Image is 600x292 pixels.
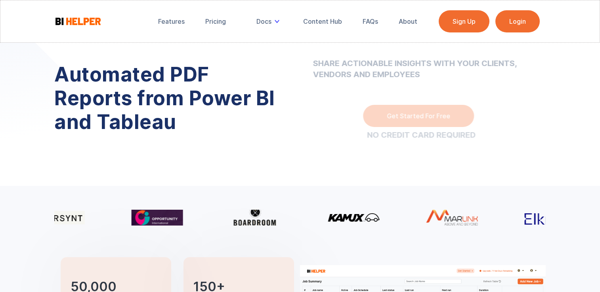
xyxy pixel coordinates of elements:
[303,17,342,25] div: Content Hub
[33,211,85,224] img: Klarsynt logo
[439,10,489,32] a: Sign Up
[158,17,185,25] div: Features
[298,13,348,30] a: Content Hub
[251,13,288,30] div: Docs
[200,13,231,30] a: Pricing
[363,17,378,25] div: FAQs
[153,13,190,30] a: Features
[495,10,540,32] a: Login
[363,105,474,127] a: Get Started For Free
[367,131,476,139] a: NO CREDIT CARD REQUIRED
[399,17,417,25] div: About
[256,17,271,25] div: Docs
[357,13,384,30] a: FAQs
[54,63,288,134] h1: Automated PDF Reports from Power BI and Tableau
[313,36,535,91] strong: SHARE ACTIONABLE INSIGHTS WITH YOUR CLIENTS, VENDORS AND EMPLOYEES ‍
[313,36,535,91] p: ‍
[205,17,226,25] div: Pricing
[393,13,423,30] a: About
[367,130,476,140] strong: NO CREDIT CARD REQUIRED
